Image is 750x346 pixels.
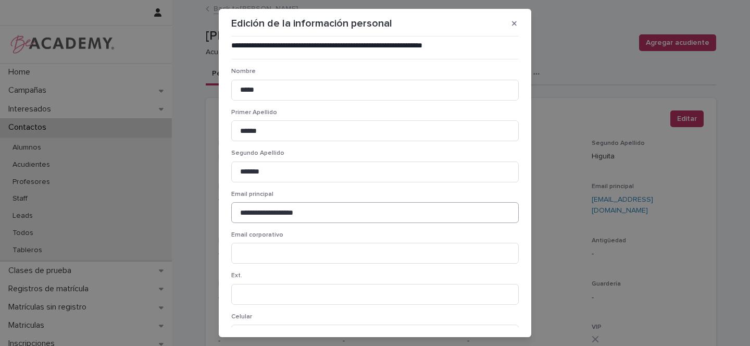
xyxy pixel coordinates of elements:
[231,68,256,75] span: Nombre
[231,232,283,238] span: Email corporativo
[231,273,242,279] span: Ext.
[231,109,277,116] span: Primer Apellido
[231,191,273,197] span: Email principal
[231,17,392,30] p: Edición de la información personal
[231,314,252,320] span: Celular
[231,150,284,156] span: Segundo Apellido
